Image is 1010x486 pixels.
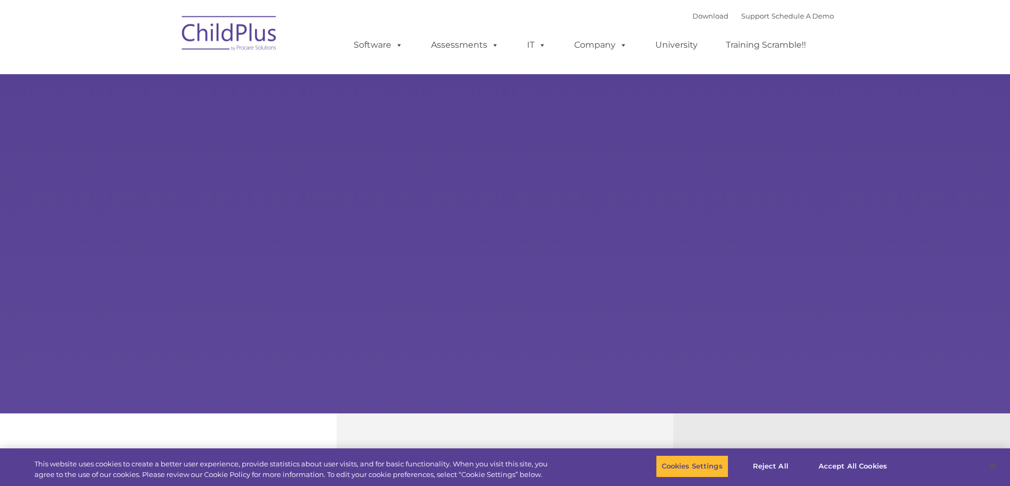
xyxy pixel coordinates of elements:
a: Support [741,12,769,20]
button: Accept All Cookies [813,455,893,478]
button: Cookies Settings [656,455,728,478]
a: Download [692,12,728,20]
font: | [692,12,834,20]
a: Training Scramble!! [715,34,816,56]
a: IT [516,34,557,56]
a: Company [564,34,638,56]
button: Close [981,455,1005,478]
a: University [645,34,708,56]
button: Reject All [737,455,804,478]
a: Schedule A Demo [771,12,834,20]
a: Software [343,34,414,56]
a: Assessments [420,34,510,56]
div: This website uses cookies to create a better user experience, provide statistics about user visit... [34,459,556,480]
img: ChildPlus by Procare Solutions [177,8,283,61]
